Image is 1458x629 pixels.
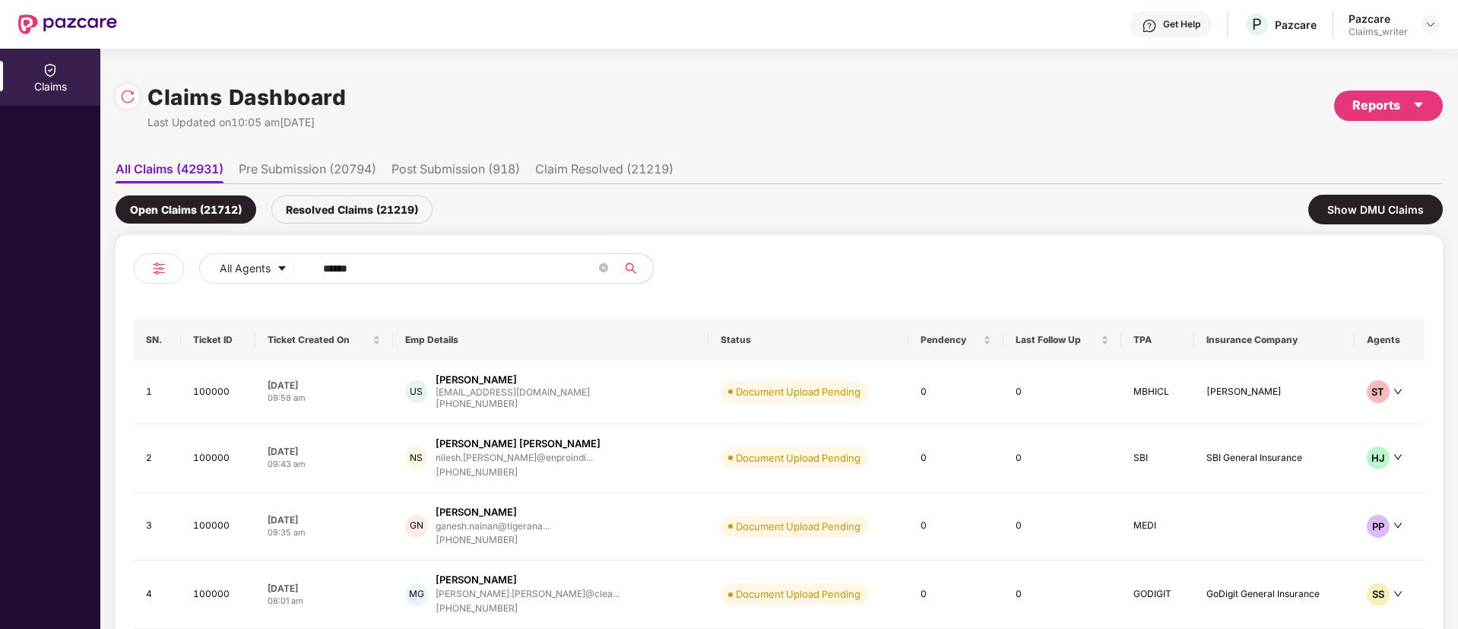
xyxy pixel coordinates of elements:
[1393,453,1403,462] span: down
[18,14,117,34] img: New Pazcare Logo
[116,195,256,224] div: Open Claims (21712)
[1355,319,1425,361] th: Agents
[1412,99,1425,111] span: caret-down
[1121,361,1194,424] td: MBHICL
[147,114,346,131] div: Last Updated on 10:05 am[DATE]
[134,424,181,493] td: 2
[1393,521,1403,530] span: down
[268,445,381,458] div: [DATE]
[1349,11,1408,26] div: Pazcare
[1003,424,1121,493] td: 0
[181,493,255,561] td: 100000
[268,582,381,595] div: [DATE]
[1016,334,1098,346] span: Last Follow Up
[199,253,320,284] button: All Agentscaret-down
[908,361,1003,424] td: 0
[268,334,369,346] span: Ticket Created On
[405,446,428,469] div: NS
[43,62,58,78] img: svg+xml;base64,PHN2ZyBpZD0iQ2xhaW0iIHhtbG5zPSJodHRwOi8vd3d3LnczLm9yZy8yMDAwL3N2ZyIgd2lkdGg9IjIwIi...
[1003,319,1121,361] th: Last Follow Up
[1425,18,1437,30] img: svg+xml;base64,PHN2ZyBpZD0iRHJvcGRvd24tMzJ4MzIiIHhtbG5zPSJodHRwOi8vd3d3LnczLm9yZy8yMDAwL3N2ZyIgd2...
[405,515,428,538] div: GN
[181,561,255,629] td: 100000
[134,493,181,561] td: 3
[147,81,346,114] h1: Claims Dashboard
[1121,493,1194,561] td: MEDI
[436,373,517,387] div: [PERSON_NAME]
[1367,446,1390,469] div: HJ
[436,387,590,397] div: [EMAIL_ADDRESS][DOMAIN_NAME]
[1003,561,1121,629] td: 0
[268,458,381,471] div: 09:43 am
[1194,424,1355,493] td: SBI General Insurance
[616,253,654,284] button: search
[1194,561,1355,629] td: GoDigit General Insurance
[1194,319,1355,361] th: Insurance Company
[134,319,181,361] th: SN.
[436,505,517,519] div: [PERSON_NAME]
[181,424,255,493] td: 100000
[181,319,255,361] th: Ticket ID
[708,319,909,361] th: Status
[271,195,433,224] div: Resolved Claims (21219)
[1121,561,1194,629] td: GODIGIT
[1003,493,1121,561] td: 0
[181,361,255,424] td: 100000
[1393,589,1403,599] span: down
[277,263,287,275] span: caret-down
[1367,380,1390,403] div: ST
[116,161,223,183] li: All Claims (42931)
[908,561,1003,629] td: 0
[1367,515,1390,538] div: PP
[150,259,168,278] img: svg+xml;base64,PHN2ZyB4bWxucz0iaHR0cDovL3d3dy53My5vcmcvMjAwMC9zdmciIHdpZHRoPSIyNCIgaGVpZ2h0PSIyNC...
[736,586,861,602] div: Document Upload Pending
[134,361,181,424] td: 1
[1367,583,1390,606] div: SS
[268,526,381,539] div: 09:35 am
[1275,17,1317,32] div: Pazcare
[255,319,393,361] th: Ticket Created On
[1003,361,1121,424] td: 0
[599,262,608,276] span: close-circle
[1121,319,1194,361] th: TPA
[405,380,428,403] div: US
[1163,18,1200,30] div: Get Help
[391,161,520,183] li: Post Submission (918)
[736,519,861,534] div: Document Upload Pending
[1252,15,1262,33] span: P
[736,450,861,465] div: Document Upload Pending
[436,465,601,480] div: [PHONE_NUMBER]
[436,521,550,531] div: ganesh.nainan@tigerana...
[908,424,1003,493] td: 0
[1142,18,1157,33] img: svg+xml;base64,PHN2ZyBpZD0iSGVscC0zMngzMiIgeG1sbnM9Imh0dHA6Ly93d3cudzMub3JnLzIwMDAvc3ZnIiB3aWR0aD...
[1349,26,1408,38] div: Claims_writer
[436,602,620,616] div: [PHONE_NUMBER]
[908,319,1003,361] th: Pendency
[134,561,181,629] td: 4
[1121,424,1194,493] td: SBI
[436,589,620,599] div: [PERSON_NAME].[PERSON_NAME]@clea...
[393,319,708,361] th: Emp Details
[921,334,980,346] span: Pendency
[436,453,593,462] div: nilesh.[PERSON_NAME]@enproindi...
[1352,96,1425,115] div: Reports
[1308,195,1443,224] div: Show DMU Claims
[599,263,608,272] span: close-circle
[436,573,517,587] div: [PERSON_NAME]
[616,262,645,275] span: search
[239,161,376,183] li: Pre Submission (20794)
[1393,387,1403,396] span: down
[436,397,590,411] div: [PHONE_NUMBER]
[436,437,601,451] div: [PERSON_NAME] [PERSON_NAME]
[736,384,861,399] div: Document Upload Pending
[908,493,1003,561] td: 0
[535,161,674,183] li: Claim Resolved (21219)
[268,513,381,526] div: [DATE]
[405,583,428,606] div: MG
[220,260,271,277] span: All Agents
[268,595,381,608] div: 08:01 am
[1194,361,1355,424] td: [PERSON_NAME]
[436,533,550,548] div: [PHONE_NUMBER]
[120,89,135,104] img: svg+xml;base64,PHN2ZyBpZD0iUmVsb2FkLTMyeDMyIiB4bWxucz0iaHR0cDovL3d3dy53My5vcmcvMjAwMC9zdmciIHdpZH...
[268,379,381,392] div: [DATE]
